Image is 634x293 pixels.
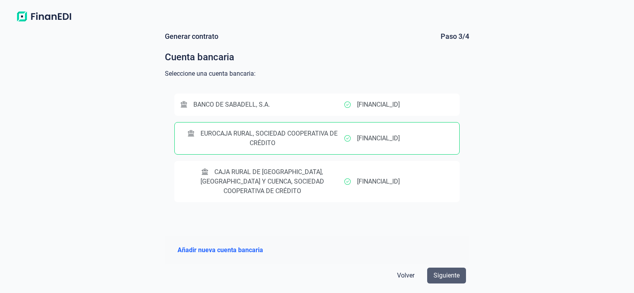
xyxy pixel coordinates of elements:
[171,242,269,258] button: Añadir nueva cuenta bancaria
[427,268,466,283] button: Siguiente
[178,245,263,255] span: Añadir nueva cuenta bancaria
[174,161,460,202] button: CAJA RURAL DE [GEOGRAPHIC_DATA], [GEOGRAPHIC_DATA] Y CUENCA, SOCIEDAD COOPERATIVA DE CRÉDITO[FINA...
[397,271,414,280] span: Volver
[193,101,270,108] span: BANCO DE SABADELL, S.A.
[165,70,469,78] div: Seleccione una cuenta bancaria:
[174,122,460,155] button: EUROCAJA RURAL, SOCIEDAD COOPERATIVA DE CRÉDITO[FINANCIAL_ID]
[441,32,469,41] div: Paso 3/4
[165,51,469,63] div: Cuenta bancaria
[391,268,421,283] button: Volver
[174,94,460,116] button: BANCO DE SABADELL, S.A.[FINANCIAL_ID]
[433,271,460,280] span: Siguiente
[201,130,338,147] span: EUROCAJA RURAL, SOCIEDAD COOPERATIVA DE CRÉDITO
[357,134,400,143] p: [FINANCIAL_ID]
[13,10,75,24] img: Logo de aplicación
[357,100,400,109] p: [FINANCIAL_ID]
[357,177,400,186] p: [FINANCIAL_ID]
[165,32,218,41] div: Generar contrato
[201,168,324,195] span: CAJA RURAL DE [GEOGRAPHIC_DATA], [GEOGRAPHIC_DATA] Y CUENCA, SOCIEDAD COOPERATIVA DE CRÉDITO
